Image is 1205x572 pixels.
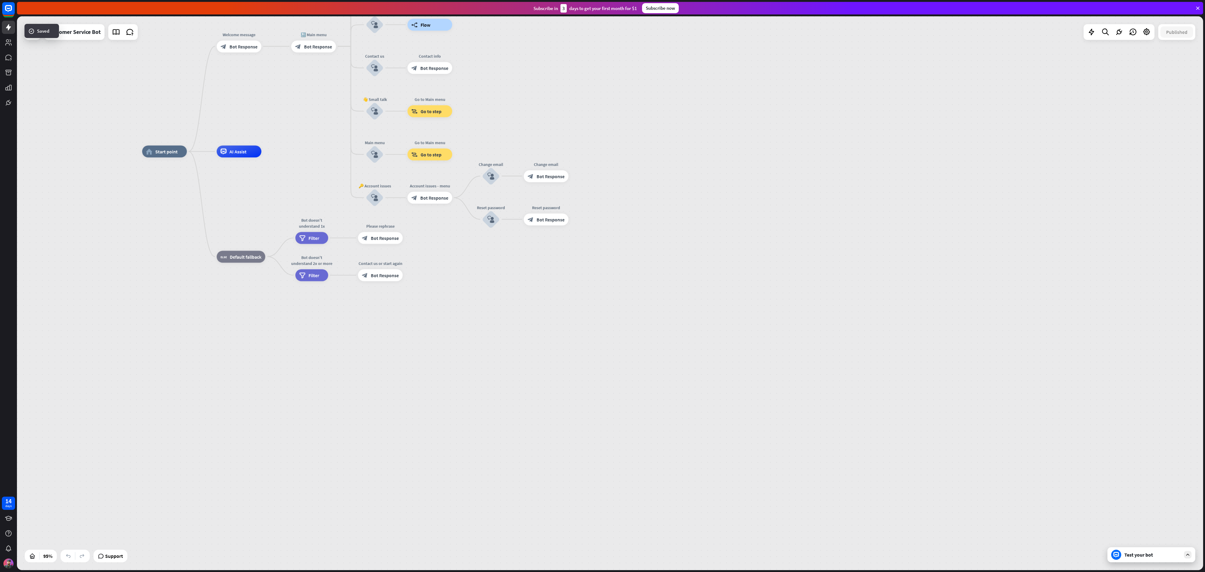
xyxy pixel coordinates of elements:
[371,108,378,115] i: block_user_input
[357,96,393,102] div: 👋 Small talk
[212,31,266,37] div: Welcome message
[299,272,306,278] i: filter
[5,498,12,504] div: 14
[473,161,509,167] div: Change email
[371,64,378,72] i: block_user_input
[304,43,332,49] span: Bot Response
[308,235,319,241] span: Filter
[371,235,399,241] span: Bot Response
[473,204,509,210] div: Reset password
[411,195,417,201] i: block_bot_response
[487,216,495,223] i: block_user_input
[354,223,407,229] div: Please rephrase
[221,43,227,49] i: block_bot_response
[229,43,257,49] span: Bot Response
[299,235,306,241] i: filter
[357,183,393,189] div: 🔑 Account issues
[519,204,573,210] div: Reset password
[371,194,378,201] i: block_user_input
[537,173,565,179] span: Bot Response
[41,551,54,561] div: 95%
[357,139,393,145] div: Main menu
[487,172,495,180] i: block_user_input
[48,24,101,40] div: Customer Service Bot
[420,22,430,28] span: Flow
[5,504,12,508] div: days
[155,148,178,154] span: Start point
[420,65,448,71] span: Bot Response
[411,108,418,114] i: block_goto
[420,151,442,157] span: Go to step
[287,31,340,37] div: 🔙 Main menu
[403,53,457,59] div: Contact info
[411,65,417,71] i: block_bot_response
[528,173,533,179] i: block_bot_response
[560,4,567,13] div: 3
[354,260,407,266] div: Contact us or start again
[28,28,35,34] i: success
[362,272,368,278] i: block_bot_response
[403,139,457,145] div: Go to Main menu
[308,272,319,278] span: Filter
[371,151,378,158] i: block_user_input
[371,21,378,28] i: block_user_input
[519,161,573,167] div: Change email
[420,108,442,114] span: Go to step
[37,28,49,34] span: Saved
[221,254,227,260] i: block_fallback
[1124,552,1181,558] div: Test your bot
[411,151,418,157] i: block_goto
[403,183,457,189] div: Account issues - menu
[291,254,333,266] div: Bot doesn't understand 2x or more
[642,3,679,13] div: Subscribe now
[5,3,24,21] button: Open LiveChat chat widget
[537,216,565,222] span: Bot Response
[411,22,418,28] i: builder_tree
[291,217,333,229] div: Bot doesn't understand 1x
[230,254,261,260] span: Default fallback
[1160,26,1193,38] button: Published
[105,551,123,561] span: Support
[357,53,393,59] div: Contact us
[420,195,448,201] span: Bot Response
[229,148,246,154] span: AI Assist
[528,216,533,222] i: block_bot_response
[362,235,368,241] i: block_bot_response
[403,96,457,102] div: Go to Main menu
[146,148,152,154] i: home_2
[2,497,15,510] a: 14 days
[371,272,399,278] span: Bot Response
[533,4,637,13] div: Subscribe in days to get your first month for $1
[295,43,301,49] i: block_bot_response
